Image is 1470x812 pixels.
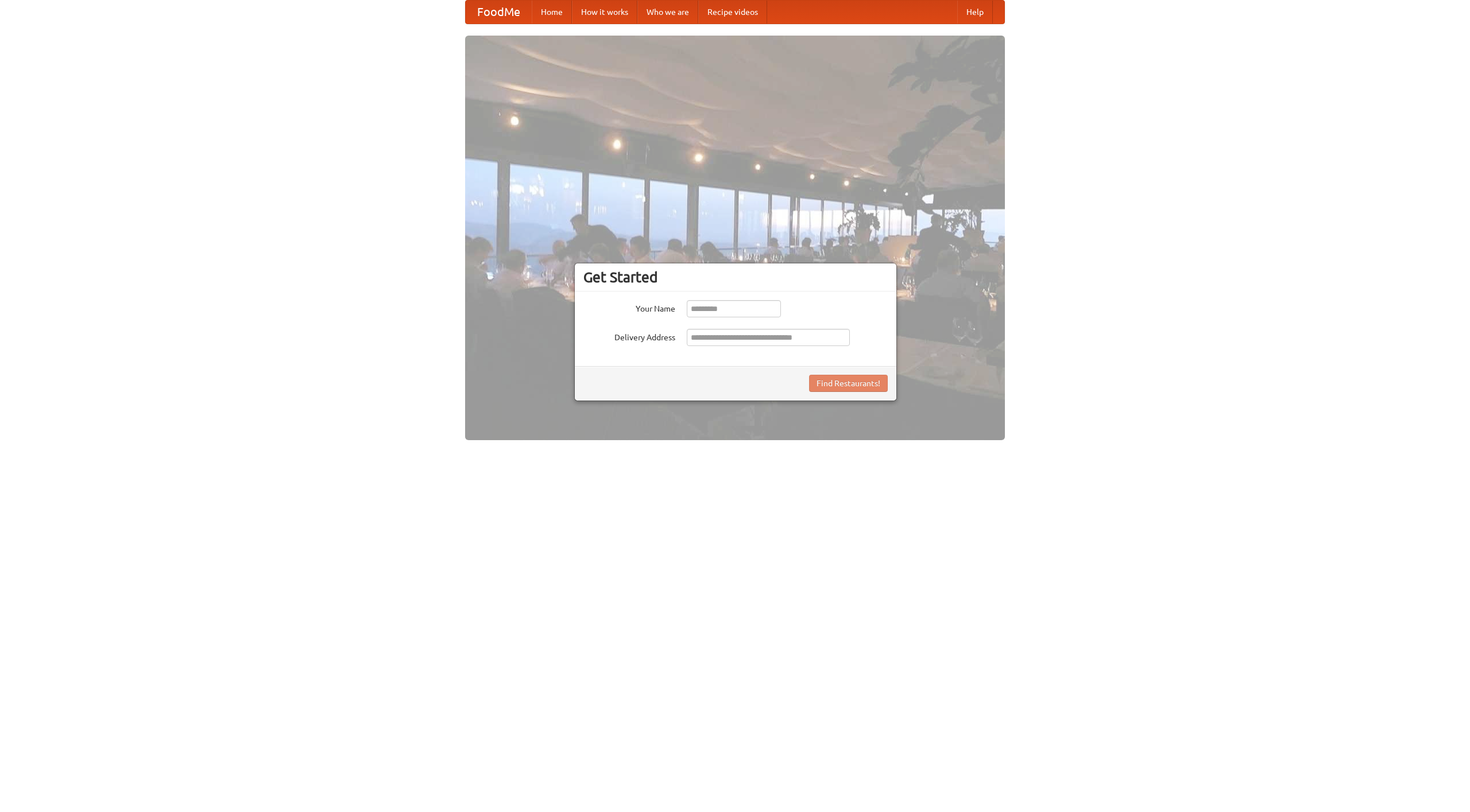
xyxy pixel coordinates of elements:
a: Recipe videos [698,1,767,24]
label: Delivery Address [583,329,675,343]
h3: Get Started [583,269,888,286]
a: Home [532,1,572,24]
a: How it works [572,1,637,24]
label: Your Name [583,300,675,314]
button: Find Restaurants! [809,375,888,392]
a: FoodMe [466,1,532,24]
a: Help [957,1,993,24]
a: Who we are [637,1,698,24]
